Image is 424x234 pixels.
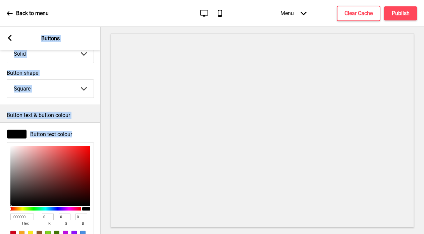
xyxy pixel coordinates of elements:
div: Menu [274,3,313,23]
p: Back to menu [16,10,49,17]
label: Button shape [7,70,94,76]
span: b [75,220,90,227]
h4: Publish [392,10,410,17]
button: Clear Cache [337,6,380,21]
span: Button text colour [30,131,72,137]
span: r [42,220,57,227]
div: Button text colour [7,129,94,139]
span: hex [10,220,40,227]
span: g [59,220,73,227]
h4: Clear Cache [344,10,373,17]
p: Button text & button colour [7,112,94,119]
button: Publish [384,6,417,20]
a: Back to menu [7,4,49,22]
p: Buttons [41,35,60,42]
